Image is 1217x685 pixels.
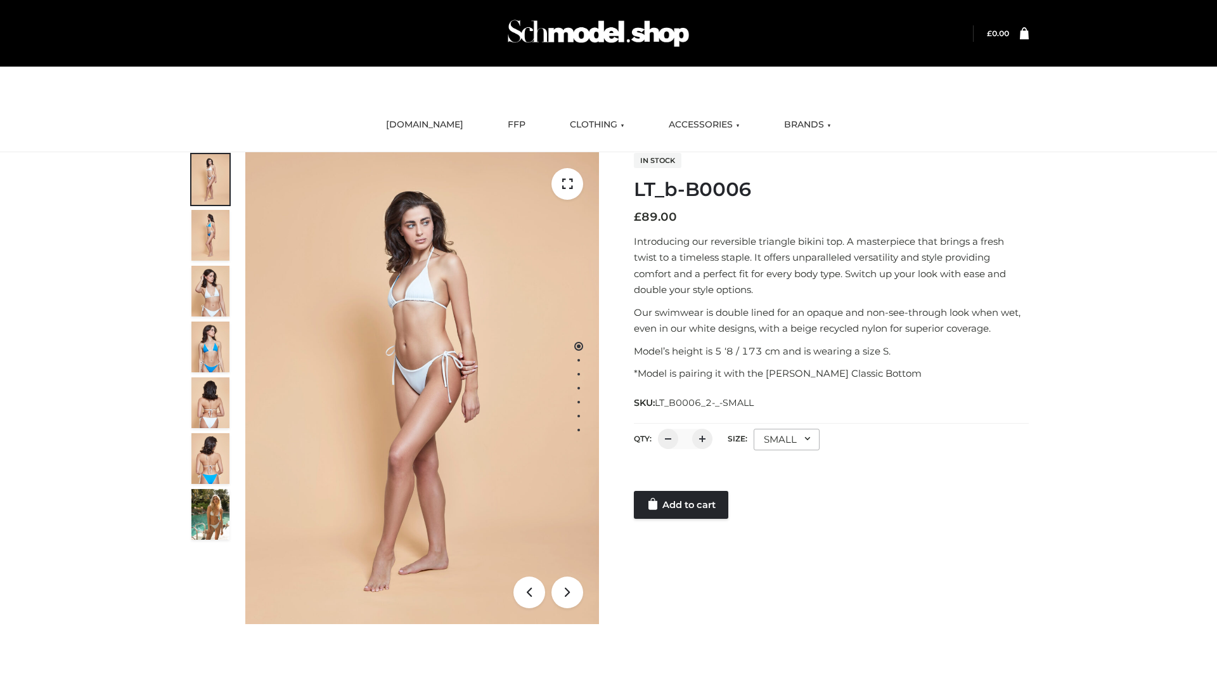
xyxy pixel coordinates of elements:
[191,210,229,261] img: ArielClassicBikiniTop_CloudNine_AzureSky_OW114ECO_2-scaled.jpg
[634,343,1029,360] p: Model’s height is 5 ‘8 / 173 cm and is wearing a size S.
[634,395,755,410] span: SKU:
[659,111,749,139] a: ACCESSORIES
[498,111,535,139] a: FFP
[634,365,1029,382] p: *Model is pairing it with the [PERSON_NAME] Classic Bottom
[987,29,1009,38] a: £0.00
[191,266,229,316] img: ArielClassicBikiniTop_CloudNine_AzureSky_OW114ECO_3-scaled.jpg
[560,111,634,139] a: CLOTHING
[634,153,681,168] span: In stock
[634,210,677,224] bdi: 89.00
[191,322,229,372] img: ArielClassicBikiniTop_CloudNine_AzureSky_OW114ECO_4-scaled.jpg
[377,111,473,139] a: [DOMAIN_NAME]
[634,178,1029,201] h1: LT_b-B0006
[634,491,728,519] a: Add to cart
[655,397,754,408] span: LT_B0006_2-_-SMALL
[191,489,229,540] img: Arieltop_CloudNine_AzureSky2.jpg
[191,433,229,484] img: ArielClassicBikiniTop_CloudNine_AzureSky_OW114ECO_8-scaled.jpg
[503,8,693,58] img: Schmodel Admin 964
[245,152,599,624] img: ArielClassicBikiniTop_CloudNine_AzureSky_OW114ECO_1
[728,434,747,443] label: Size:
[634,304,1029,337] p: Our swimwear is double lined for an opaque and non-see-through look when wet, even in our white d...
[987,29,1009,38] bdi: 0.00
[634,210,641,224] span: £
[754,429,820,450] div: SMALL
[191,154,229,205] img: ArielClassicBikiniTop_CloudNine_AzureSky_OW114ECO_1-scaled.jpg
[634,233,1029,298] p: Introducing our reversible triangle bikini top. A masterpiece that brings a fresh twist to a time...
[987,29,992,38] span: £
[191,377,229,428] img: ArielClassicBikiniTop_CloudNine_AzureSky_OW114ECO_7-scaled.jpg
[775,111,840,139] a: BRANDS
[634,434,652,443] label: QTY:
